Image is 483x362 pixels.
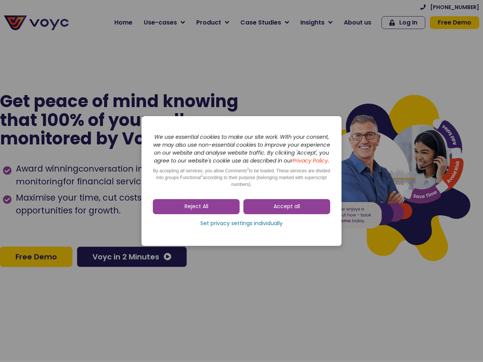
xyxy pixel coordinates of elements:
[243,199,330,214] a: Accept all
[153,199,240,214] a: Reject All
[292,157,328,164] a: Privacy Policy
[200,220,283,227] span: Set privacy settings individually
[201,174,203,178] sup: 2
[153,133,330,164] i: We use essential cookies to make our site work. With your consent, we may also use non-essential ...
[153,218,330,229] a: Set privacy settings individually
[247,167,249,171] sup: 2
[153,168,330,187] span: By accepting all services, you allow Comments to be loaded. These services are divided into group...
[185,203,208,210] span: Reject All
[274,203,300,210] span: Accept all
